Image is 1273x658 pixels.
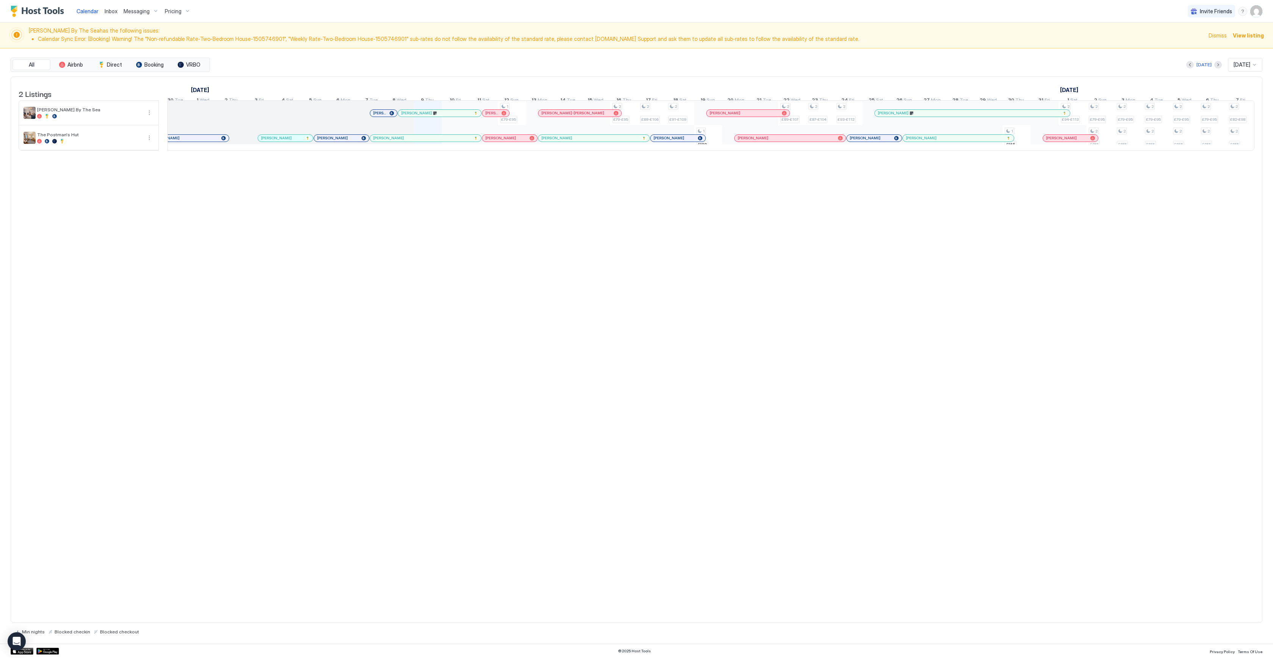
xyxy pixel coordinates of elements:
div: listing image [23,107,36,119]
span: Sat [286,97,293,105]
button: Booking [131,59,169,70]
span: 14 [560,97,566,105]
span: £188 [697,142,707,147]
span: [PERSON_NAME] By The Sea has the following issues: [29,27,1204,44]
span: [PERSON_NAME] [401,111,432,115]
span: 2 [675,104,677,109]
button: All [13,59,50,70]
div: View listing [1233,31,1264,39]
span: 1 [703,129,705,134]
div: Dismiss [1209,31,1227,39]
span: Mon [538,97,547,105]
span: Thu [229,97,238,105]
span: Fri [259,97,264,105]
span: 2 [1179,129,1182,134]
span: Fri [456,97,461,105]
a: October 10, 2025 [448,95,463,106]
span: 2 [647,104,649,109]
a: October 24, 2025 [840,95,856,106]
span: 2 [1151,129,1154,134]
span: Pricing [165,8,181,15]
span: Invite Friends [1200,8,1232,15]
span: Mon [1126,97,1135,105]
span: 25 [869,97,875,105]
span: Sun [313,97,322,105]
span: 6 [1206,97,1209,105]
a: October 14, 2025 [558,95,577,106]
a: Privacy Policy [1210,647,1235,655]
a: Host Tools Logo [11,6,67,17]
a: Calendar [77,7,99,15]
span: 26 [896,97,902,105]
span: Mon [735,97,744,105]
a: November 4, 2025 [1148,95,1165,106]
span: 9 [421,97,424,105]
span: Thu [622,97,631,105]
a: Inbox [105,7,117,15]
span: £82-£98 [1230,117,1245,122]
a: October 4, 2025 [280,95,295,106]
span: [PERSON_NAME] [738,136,768,140]
span: [PERSON_NAME] [485,111,499,115]
span: [PERSON_NAME] [878,111,909,115]
span: Thu [425,97,434,105]
span: [PERSON_NAME] [373,136,404,140]
span: Inbox [105,8,117,14]
span: £79-£95 [1118,117,1133,122]
span: £89-£107 [782,117,798,122]
span: 13 [532,97,536,105]
a: October 21, 2025 [755,95,773,106]
span: 28 [952,97,959,105]
span: Thu [819,97,828,105]
span: Fri [849,97,854,105]
a: October 17, 2025 [644,95,659,106]
span: [PERSON_NAME] [850,136,880,140]
li: Calendar Sync Error: (Booking) Warning! The "Non-refundable Rate-Two-Bedroom House-1505746901", "... [38,36,1204,42]
a: October 9, 2025 [419,95,436,106]
span: 7 [365,97,368,105]
span: 2 [843,104,845,109]
button: VRBO [170,59,208,70]
span: Min nights [22,629,45,635]
a: October 1, 2025 [189,84,211,95]
span: 2 [1235,104,1238,109]
span: 1 [197,97,199,105]
span: £79-£95 [1174,117,1189,122]
span: Fri [652,97,657,105]
button: Previous month [1186,61,1194,69]
span: [PERSON_NAME] [906,136,937,140]
button: More options [145,108,154,117]
span: Sat [876,97,883,105]
span: Calendar [77,8,99,14]
span: 18 [673,97,678,105]
span: Blocked checkin [55,629,90,635]
div: tab-group [11,58,210,72]
span: Booking [144,61,164,68]
span: £155 [1146,142,1155,147]
span: [PERSON_NAME] [317,136,348,140]
a: November 3, 2025 [1120,95,1137,106]
span: 27 [924,97,930,105]
span: 2 [1207,129,1210,134]
span: Direct [107,61,122,68]
span: 6 [336,97,339,105]
a: October 7, 2025 [363,95,380,106]
span: £165 [1006,142,1015,147]
a: October 15, 2025 [586,95,605,106]
span: All [29,61,34,68]
span: Mon [931,97,941,105]
span: 20 [727,97,733,105]
span: 1 [507,104,508,109]
span: 22 [784,97,790,105]
span: 21 [757,97,762,105]
a: October 25, 2025 [867,95,885,106]
span: £155 [1202,142,1211,147]
span: Wed [1182,97,1192,105]
span: 5 [309,97,312,105]
span: The Postman's Hut [37,132,142,137]
span: 31 [1038,97,1043,105]
span: £88-£106 [641,117,658,122]
span: © 2025 Host Tools [618,649,651,653]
